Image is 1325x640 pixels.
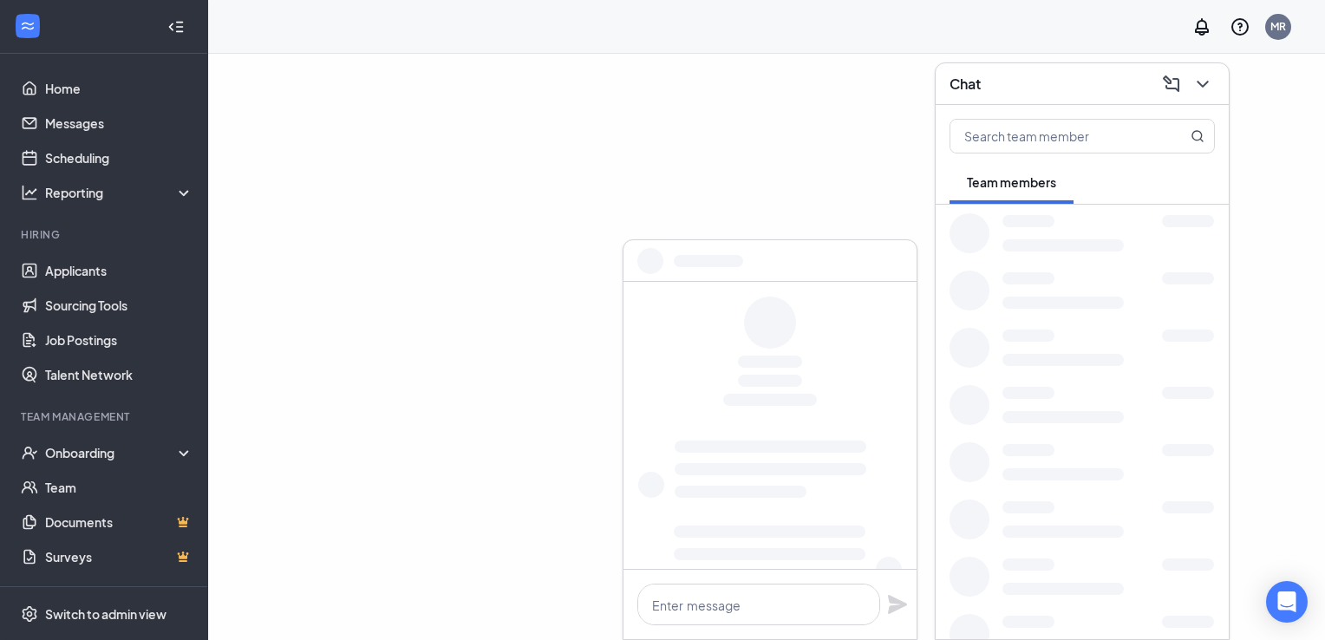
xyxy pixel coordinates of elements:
[967,174,1056,190] span: Team members
[45,505,193,539] a: DocumentsCrown
[45,71,193,106] a: Home
[1270,19,1286,34] div: MR
[1191,129,1204,143] svg: MagnifyingGlass
[21,444,38,461] svg: UserCheck
[45,106,193,140] a: Messages
[21,409,190,424] div: Team Management
[950,75,981,94] h3: Chat
[167,18,185,36] svg: Collapse
[1187,70,1215,98] button: ChevronDown
[21,605,38,623] svg: Settings
[21,184,38,201] svg: Analysis
[45,357,193,392] a: Talent Network
[19,17,36,35] svg: WorkstreamLogo
[45,444,194,461] div: Onboarding
[45,539,193,574] a: SurveysCrown
[950,120,1156,153] input: Search team member
[45,605,166,623] div: Switch to admin view
[45,184,194,201] div: Reporting
[1230,16,1250,37] svg: QuestionInfo
[887,594,908,615] svg: Plane
[45,470,193,505] a: Team
[45,253,193,288] a: Applicants
[45,288,193,323] a: Sourcing Tools
[1192,74,1213,95] svg: ChevronDown
[1191,16,1212,37] svg: Notifications
[1161,74,1182,95] svg: ComposeMessage
[45,140,193,175] a: Scheduling
[21,227,190,242] div: Hiring
[45,323,193,357] a: Job Postings
[1156,70,1184,98] button: ComposeMessage
[1266,581,1308,623] div: Open Intercom Messenger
